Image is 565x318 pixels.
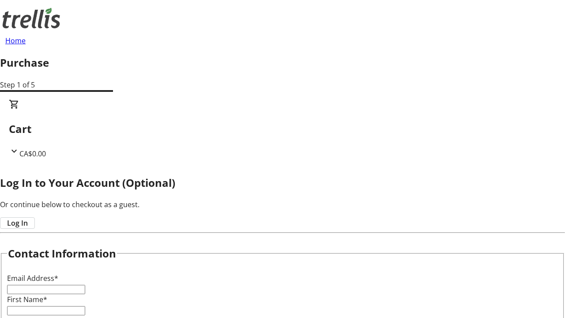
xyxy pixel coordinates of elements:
[7,218,28,228] span: Log In
[19,149,46,159] span: CA$0.00
[7,295,47,304] label: First Name*
[7,273,58,283] label: Email Address*
[9,99,556,159] div: CartCA$0.00
[8,246,116,261] h2: Contact Information
[9,121,556,137] h2: Cart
